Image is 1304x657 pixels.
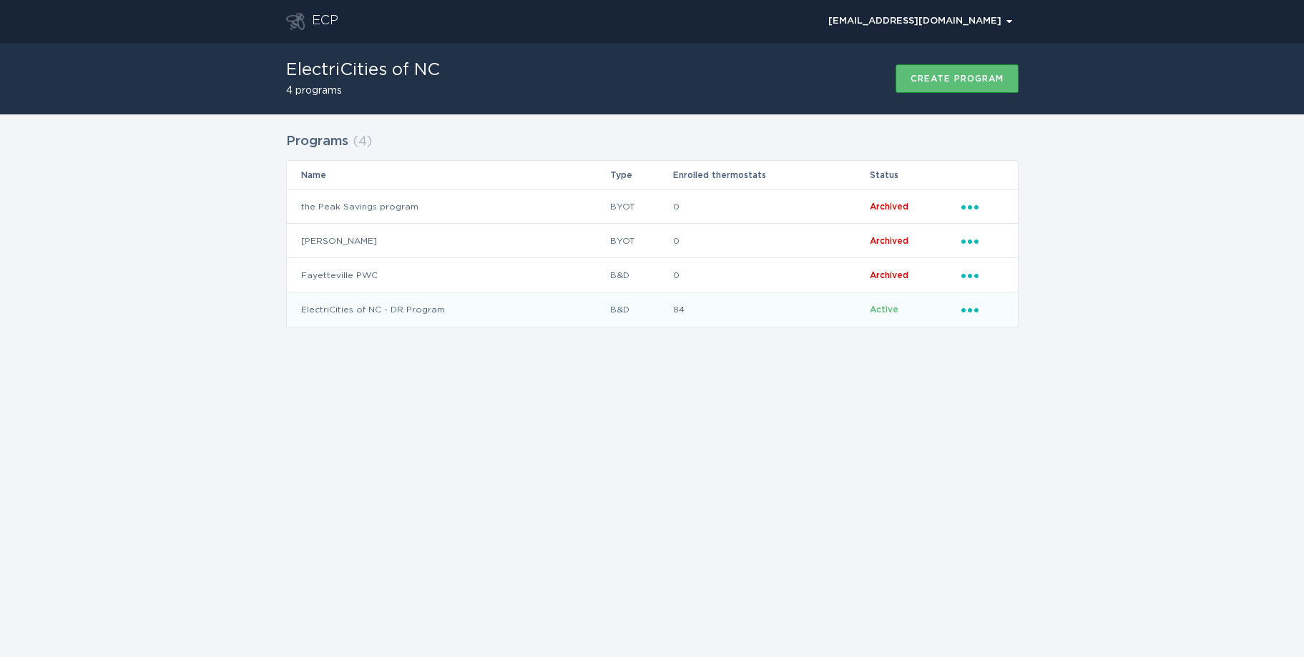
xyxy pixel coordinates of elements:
div: Popover menu [961,302,1004,317]
div: Popover menu [961,199,1004,214]
td: 0 [672,224,870,258]
th: Enrolled thermostats [672,161,870,189]
td: BYOT [609,224,672,258]
span: Archived [870,271,908,280]
tr: a59225d7cfa047ee984712128038072c [287,292,1018,327]
h1: ElectriCities of NC [286,61,440,79]
span: ( 4 ) [353,135,372,148]
div: Popover menu [961,233,1004,249]
td: B&D [609,258,672,292]
td: 0 [672,189,870,224]
span: Archived [870,202,908,211]
tr: 8f08b032e15948b8889833493abc4634 [287,224,1018,258]
div: ECP [312,13,338,30]
span: Active [870,305,898,314]
button: Open user account details [822,11,1019,32]
button: Go to dashboard [286,13,305,30]
div: [EMAIL_ADDRESS][DOMAIN_NAME] [828,17,1012,26]
th: Name [287,161,609,189]
td: ElectriCities of NC - DR Program [287,292,609,327]
tr: 04fbdf2fd0cd408793a1d0425b718d4a [287,258,1018,292]
div: Popover menu [822,11,1019,32]
tr: Table Headers [287,161,1018,189]
td: [PERSON_NAME] [287,224,609,258]
tr: 54477d92027e426a97e67601c60dec57 [287,189,1018,224]
th: Status [869,161,960,189]
div: Create program [911,74,1004,83]
span: Archived [870,237,908,245]
td: BYOT [609,189,672,224]
th: Type [609,161,672,189]
td: 84 [672,292,870,327]
h2: Programs [286,129,348,154]
td: 0 [672,258,870,292]
td: B&D [609,292,672,327]
div: Popover menu [961,267,1004,283]
button: Create program [896,64,1019,93]
h2: 4 programs [286,86,440,96]
td: Fayetteville PWC [287,258,609,292]
td: the Peak Savings program [287,189,609,224]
